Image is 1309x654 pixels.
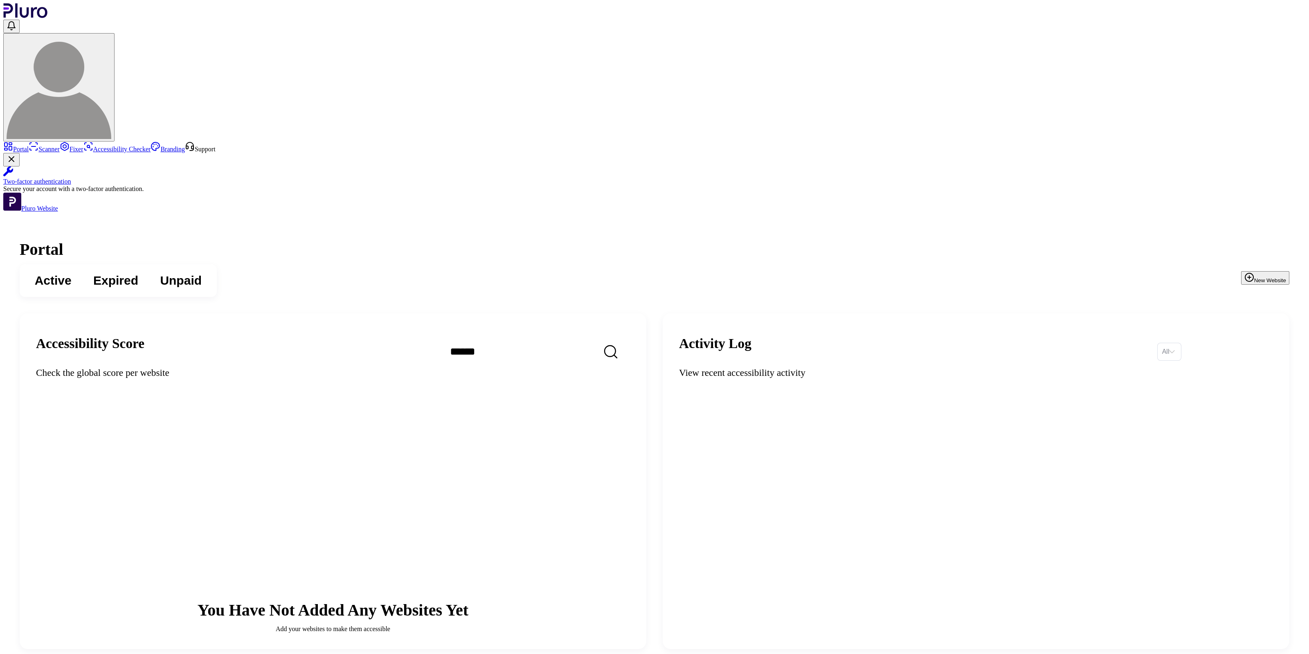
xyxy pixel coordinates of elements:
button: User avatar [3,33,115,142]
h2: Activity Log [679,335,1146,352]
a: Open Support screen [185,146,216,153]
a: Scanner [29,146,60,153]
button: Active [24,268,82,293]
aside: Sidebar menu [3,142,1306,212]
a: Two-factor authentication [3,166,1306,185]
button: Unpaid [149,268,213,293]
div: View recent accessibility activity [679,366,1146,380]
span: Active [35,272,72,289]
div: Secure your account with a two-factor authentication. [3,185,1306,193]
button: Expired [82,268,149,293]
button: New Website [1241,271,1289,285]
span: Unpaid [160,272,202,289]
h1: Portal [20,240,1289,259]
a: Branding [151,146,185,153]
input: Search [439,337,673,366]
a: Open Pluro Website [3,205,58,212]
img: User avatar [7,34,111,139]
span: Expired [93,272,138,289]
div: Check the global score per website [36,366,428,380]
a: Accessibility Checker [83,146,151,153]
button: Open notifications, you have undefined new notifications [3,20,20,33]
div: Set sorting [1157,343,1182,361]
h2: You have not added any websites yet [198,600,468,620]
a: Logo [3,12,48,19]
div: Two-factor authentication [3,178,1306,185]
img: Placeholder image [247,407,419,505]
h2: Accessibility Score [36,335,428,352]
button: Close Two-factor authentication notification [3,153,20,166]
div: Add your websites to make them accessible [276,625,390,633]
a: Portal [3,146,29,153]
a: Fixer [60,146,83,153]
